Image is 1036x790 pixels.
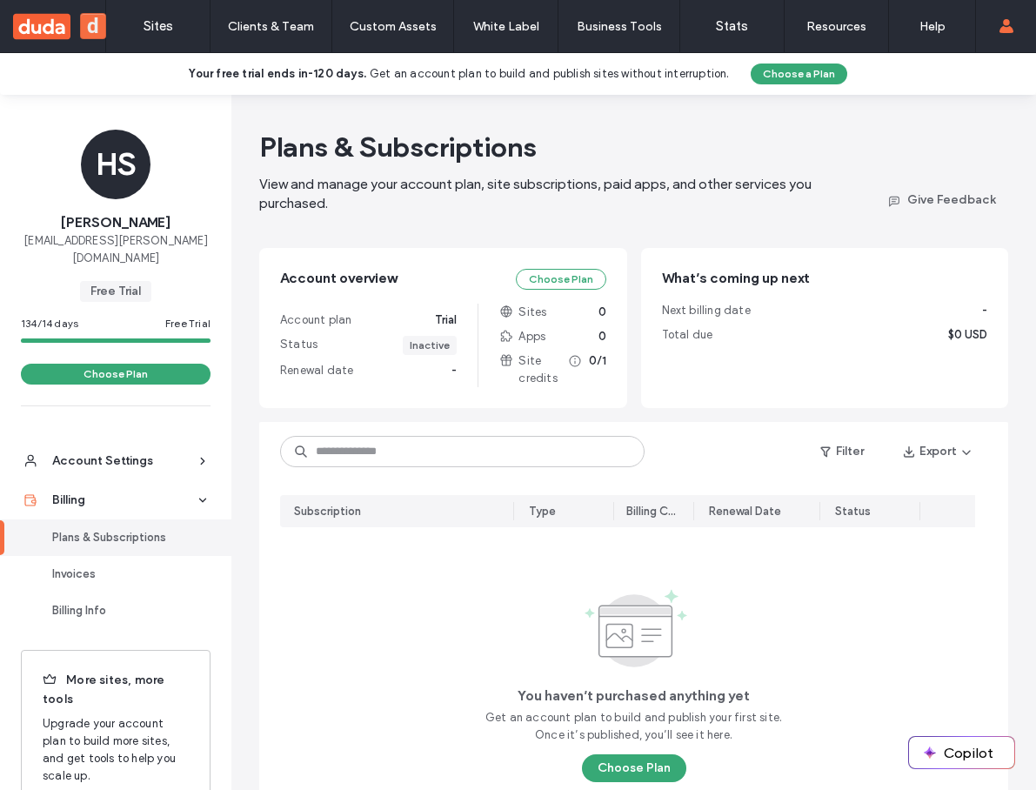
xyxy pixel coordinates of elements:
button: Choose Plan [21,364,211,385]
span: Total due [662,326,713,344]
span: [EMAIL_ADDRESS][PERSON_NAME][DOMAIN_NAME] [21,232,211,267]
label: White Label [473,19,539,34]
label: Clients & Team [228,19,314,34]
b: -120 days [308,67,364,80]
div: Account Settings [52,452,195,470]
div: Subscription [294,503,361,520]
span: Sites [499,304,546,321]
span: $0 USD [948,326,987,344]
span: Renewal date [280,362,353,379]
span: 134/14 days [21,316,78,331]
span: Next billing date [662,302,751,319]
div: Renewal Date [709,503,781,520]
span: Trial [435,311,457,329]
label: Custom Assets [350,19,437,34]
button: Choose Plan [582,754,686,782]
label: Stats [716,18,748,34]
span: Free Trial [80,281,151,302]
div: Billing Cycle [626,503,680,520]
span: Get an account plan to build and publish sites without interruption. [370,67,730,80]
div: Billing [52,492,195,509]
span: You haven’t purchased anything yet [518,686,750,706]
span: Account overview [280,269,397,290]
span: Account plan [280,311,351,329]
div: Status [835,503,871,520]
span: Free Trial [165,316,211,331]
span: [PERSON_NAME] [61,213,170,232]
button: Give Feedback [873,185,1008,213]
span: - [451,362,457,379]
button: Copilot [909,737,1014,768]
div: Plans & Subscriptions [52,529,195,546]
button: d [80,13,106,39]
label: Help [919,19,946,34]
label: Sites [144,18,173,34]
span: Apps [499,328,545,345]
label: Business Tools [577,19,662,34]
div: Inactive [410,338,450,353]
span: What’s coming up next [662,270,810,286]
span: 0 [598,328,606,345]
div: HS [81,130,150,199]
b: Your free trial ends in . [189,67,366,80]
span: Get an account plan to build and publish your first site. Once it’s published, you’ll see it here. [485,709,782,744]
span: 0/1 [589,352,606,387]
span: Upgrade your account plan to build more sites, and get tools to help you scale up. [43,715,189,785]
span: Status [280,336,317,355]
span: - [982,302,987,319]
span: Site credits [499,352,581,387]
div: Invoices [52,566,195,583]
button: Export [888,438,987,465]
span: More sites, more tools [43,672,189,708]
span: 0 [598,304,606,321]
div: Billing Info [52,602,195,619]
div: Type [529,503,556,520]
button: Choose a Plan [751,64,847,84]
button: Filter [803,438,881,465]
span: Plans & Subscriptions [259,130,537,164]
span: View and manage your account plan, site subscriptions, paid apps, and other services you purchased. [259,176,812,211]
label: Resources [806,19,866,34]
button: Choose Plan [516,269,606,290]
